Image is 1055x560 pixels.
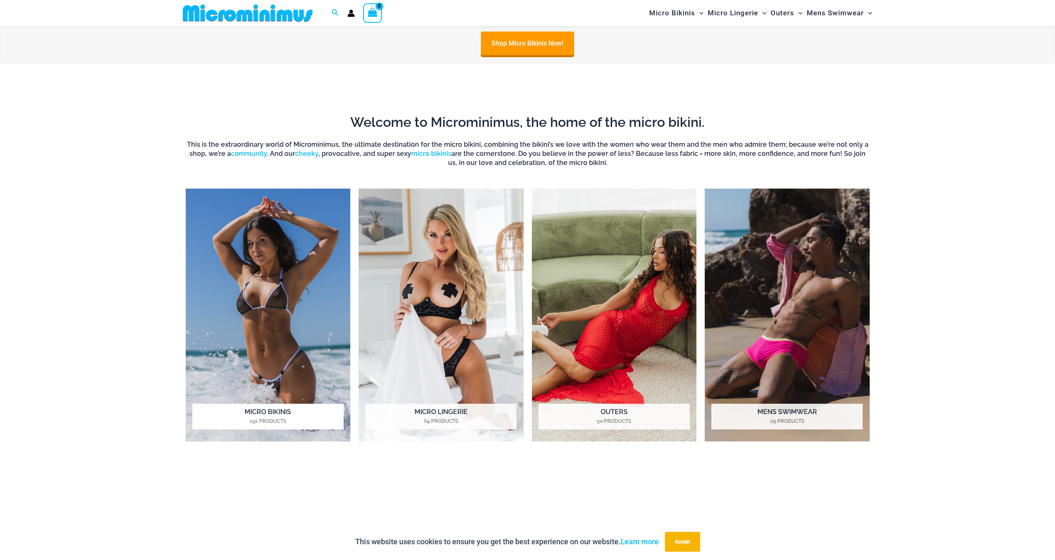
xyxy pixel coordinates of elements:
mark: 192 Products [192,417,344,425]
a: micro bikinis [411,150,451,158]
a: Search icon link [332,8,339,18]
a: community [231,150,267,158]
img: Micro Lingerie [359,189,524,442]
span: Micro Lingerie [708,2,758,24]
h6: This is the extraordinary world of Microminimus, the ultimate destination for the micro bikini, c... [186,140,870,168]
mark: 29 Products [711,417,863,425]
a: Shop Micro Bikinis Now! [481,32,574,55]
span: Micro Bikinis [649,2,695,24]
h2: Outers [538,404,690,429]
span: Menu Toggle [864,2,872,24]
a: Learn more [621,537,659,546]
a: Micro LingerieMenu ToggleMenu Toggle [706,2,769,24]
h2: Micro Lingerie [365,404,517,429]
span: Menu Toggle [695,2,703,24]
iframe: TrustedSite Certified [186,463,870,526]
img: Mens Swimwear [705,189,870,442]
h2: Welcome to Microminimus, the home of the micro bikini. [186,114,870,131]
span: Outers [771,2,794,24]
a: cheeky [295,150,318,158]
a: Visit product category Mens Swimwear [705,189,870,442]
img: Micro Bikinis [186,189,351,442]
button: Accept [665,532,700,552]
h2: Micro Bikinis [192,404,344,429]
span: Menu Toggle [794,2,803,24]
a: OutersMenu ToggleMenu Toggle [769,2,805,24]
h2: Mens Swimwear [711,404,863,429]
a: Visit product category Micro Bikinis [186,189,351,442]
span: Menu Toggle [758,2,766,24]
mark: 50 Products [538,417,690,425]
img: Outers [532,189,697,442]
a: Mens SwimwearMenu ToggleMenu Toggle [805,2,874,24]
img: MM SHOP LOGO FLAT [179,4,316,22]
a: View Shopping Cart, empty [363,3,382,22]
nav: Site Navigation [646,1,876,25]
a: Visit product category Micro Lingerie [359,189,524,442]
span: Mens Swimwear [807,2,864,24]
a: Visit product category Outers [532,189,697,442]
mark: 64 Products [365,417,517,425]
p: This website uses cookies to ensure you get the best experience on our website. [355,536,659,548]
a: Account icon link [347,10,355,17]
a: Micro BikinisMenu ToggleMenu Toggle [647,2,706,24]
